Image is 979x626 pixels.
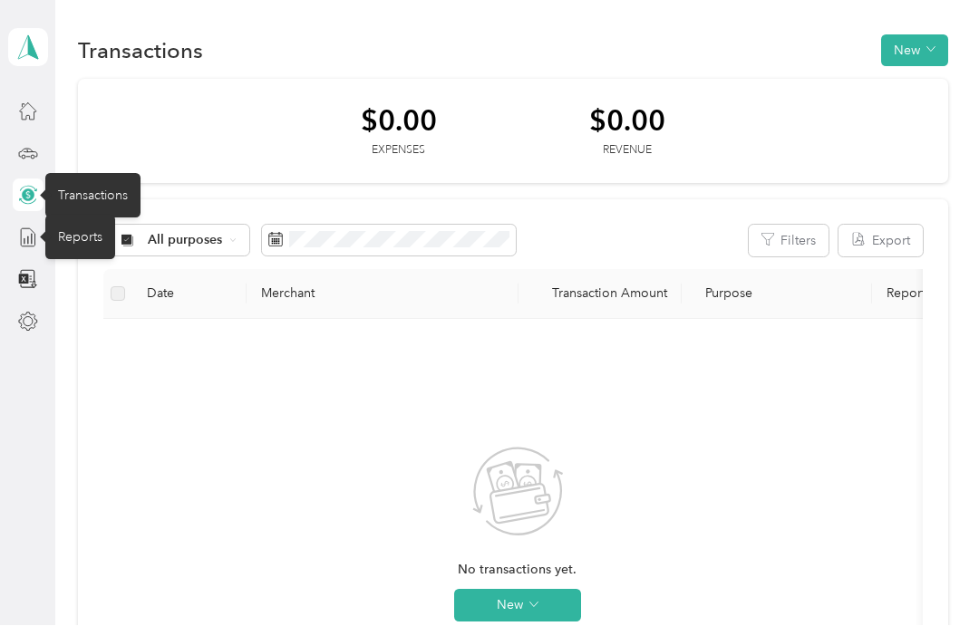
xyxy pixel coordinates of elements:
[78,42,203,61] h1: Transactions
[148,235,223,247] span: All purposes
[838,226,923,257] button: Export
[881,35,948,67] button: New
[749,226,829,257] button: Filters
[361,143,437,159] div: Expenses
[45,174,141,218] div: Transactions
[361,105,437,137] div: $0.00
[458,561,577,581] span: No transactions yet.
[519,270,682,320] th: Transaction Amount
[589,105,665,137] div: $0.00
[877,525,979,626] iframe: Everlance-gr Chat Button Frame
[454,590,581,622] button: New
[589,143,665,159] div: Revenue
[132,270,247,320] th: Date
[45,216,115,260] div: Reports
[247,270,519,320] th: Merchant
[696,286,753,302] span: Purpose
